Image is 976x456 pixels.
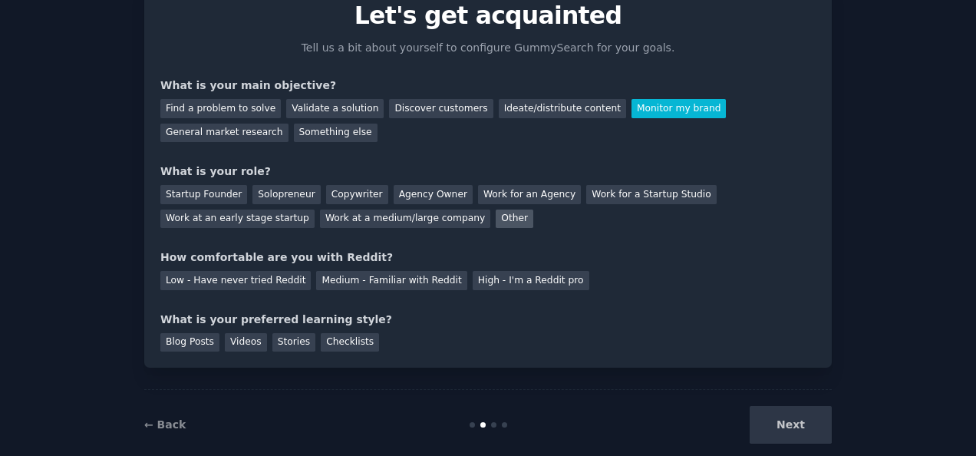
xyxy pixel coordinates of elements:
[160,312,816,328] div: What is your preferred learning style?
[160,333,219,352] div: Blog Posts
[160,78,816,94] div: What is your main objective?
[144,418,186,431] a: ← Back
[586,185,716,204] div: Work for a Startup Studio
[496,210,533,229] div: Other
[473,271,589,290] div: High - I'm a Reddit pro
[295,40,681,56] p: Tell us a bit about yourself to configure GummySearch for your goals.
[252,185,320,204] div: Solopreneur
[272,333,315,352] div: Stories
[160,249,816,266] div: How comfortable are you with Reddit?
[294,124,378,143] div: Something else
[160,164,816,180] div: What is your role?
[326,185,388,204] div: Copywriter
[389,99,493,118] div: Discover customers
[394,185,473,204] div: Agency Owner
[499,99,626,118] div: Ideate/distribute content
[160,271,311,290] div: Low - Have never tried Reddit
[225,333,267,352] div: Videos
[321,333,379,352] div: Checklists
[160,185,247,204] div: Startup Founder
[160,124,289,143] div: General market research
[160,2,816,29] p: Let's get acquainted
[286,99,384,118] div: Validate a solution
[631,99,726,118] div: Monitor my brand
[160,99,281,118] div: Find a problem to solve
[320,210,490,229] div: Work at a medium/large company
[478,185,581,204] div: Work for an Agency
[160,210,315,229] div: Work at an early stage startup
[316,271,467,290] div: Medium - Familiar with Reddit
